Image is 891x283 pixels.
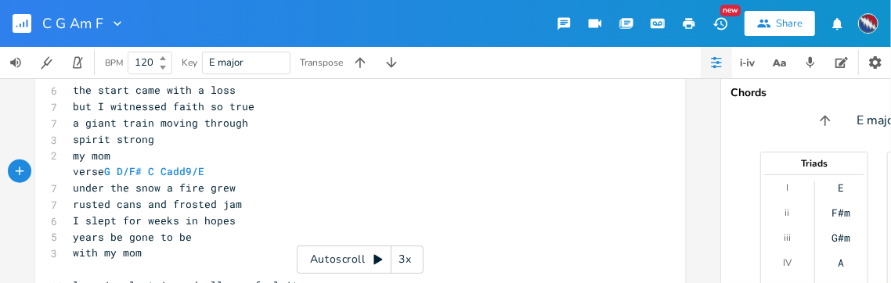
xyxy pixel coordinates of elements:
span: my mom [73,149,110,163]
span: a giant train moving through [73,116,248,130]
img: Frank [858,13,878,34]
div: A [838,256,844,269]
div: G#m [831,231,850,244]
span: rusted cans and frosted jam [73,197,242,211]
span: E major [209,56,243,70]
button: New [705,9,736,38]
span: C G Am F [42,16,103,30]
div: Key [182,58,197,67]
span: C [148,164,154,178]
span: G [104,67,110,81]
div: Transpose [300,58,343,67]
span: with my mom [73,245,142,260]
span: the start came with a loss [73,83,236,97]
span: spirit strong [73,132,154,146]
div: Triads [761,159,868,168]
div: E [838,181,844,194]
span: I slept for weeks in hopes [73,213,236,227]
div: F#m [831,206,850,219]
span: C [148,67,154,81]
div: iii [784,231,791,244]
span: verse [73,67,211,81]
div: I [786,181,788,194]
div: IV [783,256,792,269]
span: years be gone to be [73,230,192,244]
div: New [720,5,741,16]
div: ii [785,206,790,219]
span: Cadd9/E [161,67,204,81]
span: under the snow a fire grew [73,181,236,195]
span: but I witnessed faith so true [73,99,254,113]
span: D/F# [117,67,142,81]
span: verse [73,164,211,178]
span: Cadd9/E [161,164,204,178]
span: G [104,164,110,178]
span: D/F# [117,164,142,178]
button: Share [745,11,815,36]
div: Autoscroll [297,245,424,274]
div: BPM [105,59,123,67]
div: 3x [391,245,420,274]
div: Share [776,16,803,30]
